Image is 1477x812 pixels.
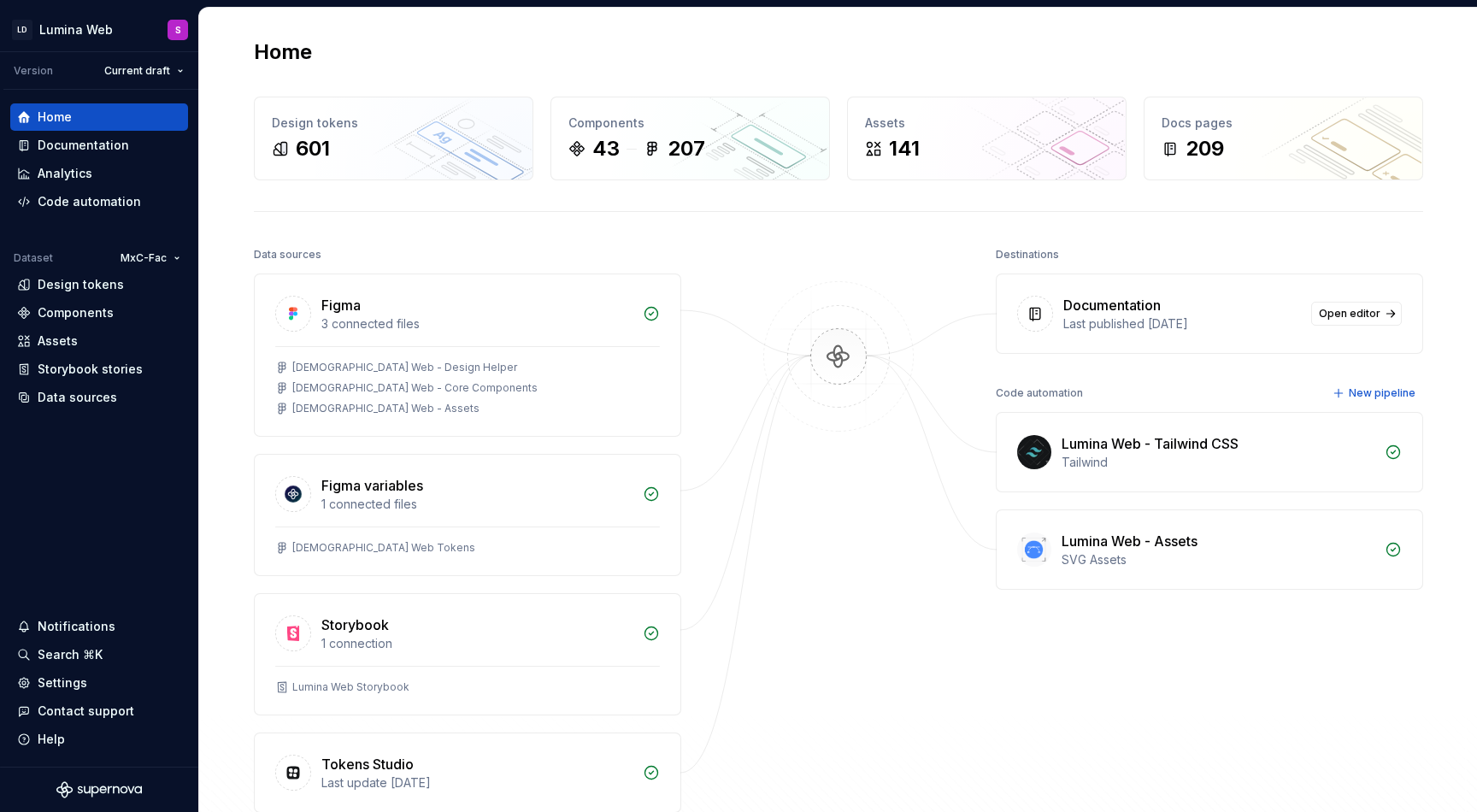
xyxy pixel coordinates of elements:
[38,703,134,720] div: Contact support
[1311,302,1402,326] a: Open editor
[38,646,103,663] div: Search ⌘K
[10,327,188,355] a: Assets
[10,160,188,187] a: Analytics
[550,97,830,180] a: Components43207
[254,454,681,576] a: Figma variables1 connected files[DEMOGRAPHIC_DATA] Web Tokens
[292,402,480,415] div: [DEMOGRAPHIC_DATA] Web - Assets
[292,361,517,374] div: [DEMOGRAPHIC_DATA] Web - Design Helper
[321,635,633,652] div: 1 connection
[14,251,53,265] div: Dataset
[321,774,633,791] div: Last update [DATE]
[175,23,181,37] div: S
[12,20,32,40] div: LD
[292,541,475,555] div: [DEMOGRAPHIC_DATA] Web Tokens
[3,11,195,48] button: LDLumina WebS
[1144,97,1423,180] a: Docs pages209
[56,781,142,798] svg: Supernova Logo
[321,754,414,774] div: Tokens Studio
[10,613,188,640] button: Notifications
[1319,307,1380,321] span: Open editor
[292,381,538,395] div: [DEMOGRAPHIC_DATA] Web - Core Components
[10,669,188,697] a: Settings
[847,97,1127,180] a: Assets141
[1349,386,1415,400] span: New pipeline
[104,64,170,78] span: Current draft
[38,731,65,748] div: Help
[1186,135,1224,162] div: 209
[254,97,533,180] a: Design tokens601
[254,593,681,715] a: Storybook1 connectionLumina Web Storybook
[1162,115,1405,132] div: Docs pages
[14,64,53,78] div: Version
[272,115,515,132] div: Design tokens
[10,188,188,215] a: Code automation
[889,135,920,162] div: 141
[38,618,115,635] div: Notifications
[38,361,143,378] div: Storybook stories
[296,135,330,162] div: 601
[321,295,361,315] div: Figma
[38,193,141,210] div: Code automation
[38,389,117,406] div: Data sources
[321,496,633,513] div: 1 connected files
[10,299,188,327] a: Components
[254,38,312,66] h2: Home
[865,115,1109,132] div: Assets
[996,243,1059,267] div: Destinations
[1063,295,1161,315] div: Documentation
[10,384,188,411] a: Data sources
[38,674,87,691] div: Settings
[38,137,129,154] div: Documentation
[321,615,389,635] div: Storybook
[39,21,113,38] div: Lumina Web
[10,697,188,725] button: Contact support
[38,332,78,350] div: Assets
[254,274,681,437] a: Figma3 connected files[DEMOGRAPHIC_DATA] Web - Design Helper[DEMOGRAPHIC_DATA] Web - Core Compone...
[10,641,188,668] button: Search ⌘K
[38,109,72,126] div: Home
[292,680,409,694] div: Lumina Web Storybook
[1062,531,1197,551] div: Lumina Web - Assets
[97,59,191,83] button: Current draft
[1062,433,1239,454] div: Lumina Web - Tailwind CSS
[1327,381,1423,405] button: New pipeline
[121,251,167,265] span: MxC-Fac
[113,246,188,270] button: MxC-Fac
[1062,454,1374,471] div: Tailwind
[1062,551,1374,568] div: SVG Assets
[592,135,620,162] div: 43
[568,115,812,132] div: Components
[10,356,188,383] a: Storybook stories
[254,243,321,267] div: Data sources
[10,132,188,159] a: Documentation
[321,475,423,496] div: Figma variables
[321,315,633,332] div: 3 connected files
[10,103,188,131] a: Home
[668,135,705,162] div: 207
[38,165,92,182] div: Analytics
[38,276,124,293] div: Design tokens
[1063,315,1301,332] div: Last published [DATE]
[10,271,188,298] a: Design tokens
[996,381,1083,405] div: Code automation
[38,304,114,321] div: Components
[10,726,188,753] button: Help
